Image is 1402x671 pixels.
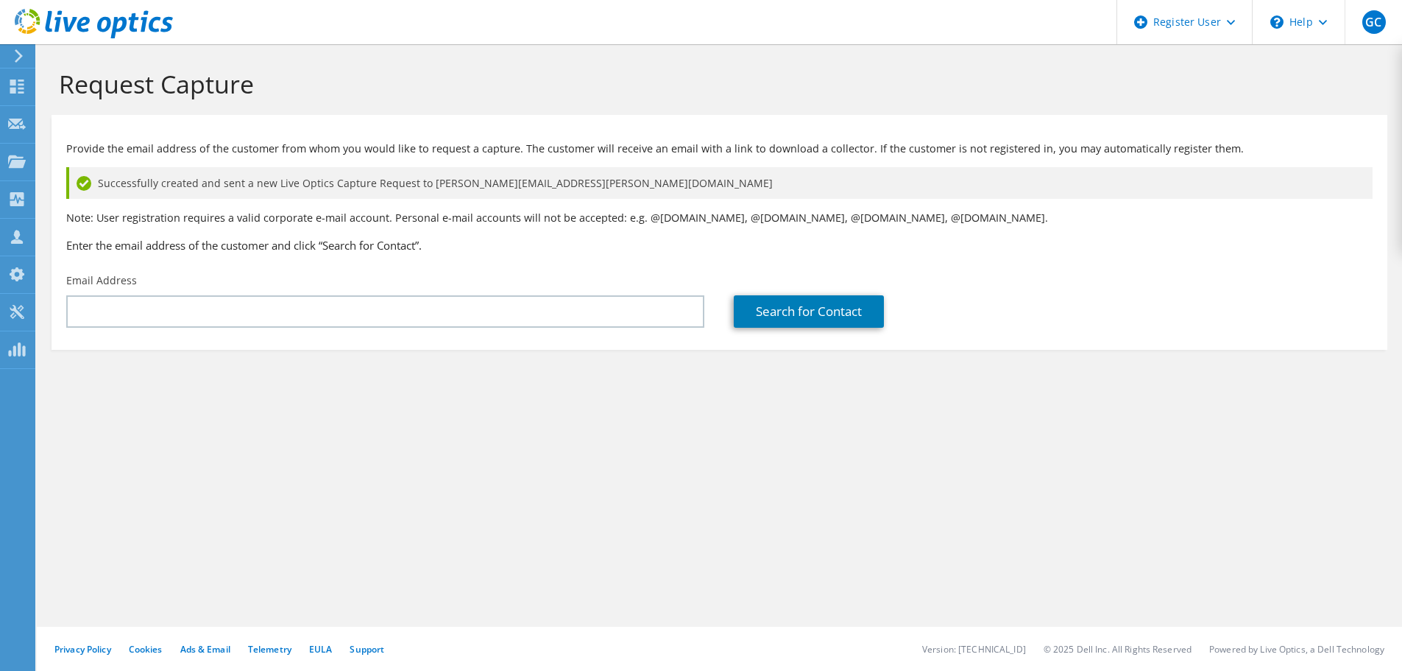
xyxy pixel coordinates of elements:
li: Powered by Live Optics, a Dell Technology [1209,643,1384,656]
a: Ads & Email [180,643,230,656]
li: © 2025 Dell Inc. All Rights Reserved [1044,643,1192,656]
a: Search for Contact [734,295,884,328]
span: Successfully created and sent a new Live Optics Capture Request to [PERSON_NAME][EMAIL_ADDRESS][P... [98,175,773,192]
h1: Request Capture [59,68,1373,99]
p: Note: User registration requires a valid corporate e-mail account. Personal e-mail accounts will ... [66,210,1373,226]
label: Email Address [66,273,137,288]
a: Telemetry [248,643,291,656]
a: Support [350,643,384,656]
span: GC [1362,10,1386,34]
p: Provide the email address of the customer from whom you would like to request a capture. The cust... [66,141,1373,157]
h3: Enter the email address of the customer and click “Search for Contact”. [66,237,1373,253]
li: Version: [TECHNICAL_ID] [922,643,1026,656]
a: Cookies [129,643,163,656]
a: EULA [309,643,332,656]
a: Privacy Policy [54,643,111,656]
svg: \n [1270,15,1284,29]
